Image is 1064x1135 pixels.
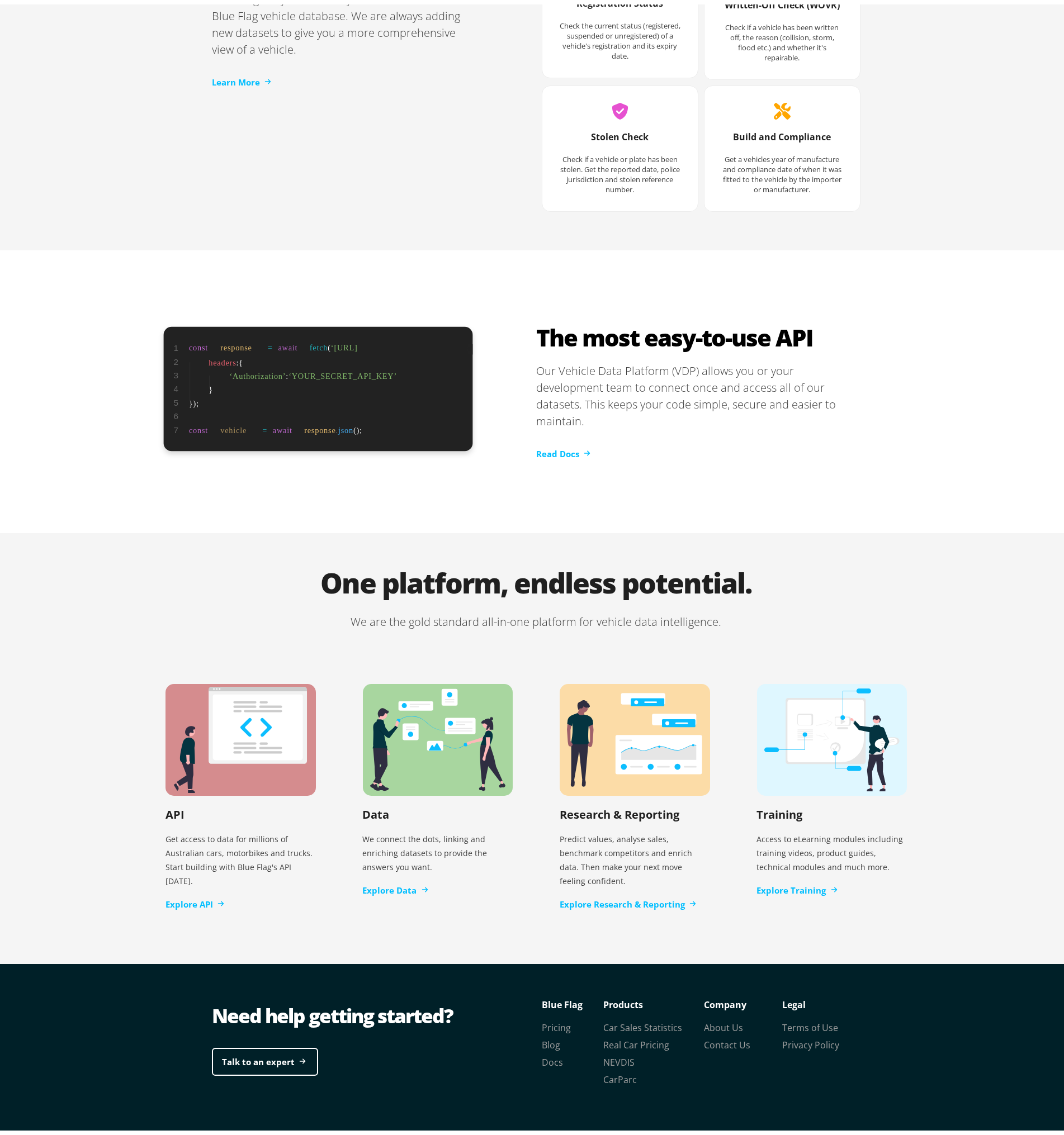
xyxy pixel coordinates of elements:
p: Check if a vehicle has been written off, the reason (collision, storm, flood etc.) and whether it... [721,18,843,58]
p: Predict values, analyse sales, benchmark competitors and enrich data. Then make your next move fe... [560,823,710,888]
tspan: ( [328,339,331,348]
a: About Us [704,1017,743,1029]
a: Blog [542,1034,560,1047]
a: Real Car Pricing [603,1034,669,1047]
tspan: await [278,339,297,348]
p: Get a vehicles year of manufacture and compliance date of when it was fitted to the vehicle by th... [721,150,843,190]
tspan: = [262,421,267,430]
p: Our Vehicle Data Platform (VDP) allows you or your development team to connect once and access al... [536,358,860,425]
p: We are the gold standard all-in-one platform for vehicle data intelligence. [142,609,930,626]
tspan: . [336,421,338,430]
tspan: const [189,421,208,430]
tspan: : [286,367,289,376]
a: Pricing [542,1017,571,1029]
tspan: 4 [173,379,178,389]
tspan: vehicle [220,421,247,430]
tspan: 6 [173,407,178,416]
h2: Training [757,802,803,818]
p: Check if a vehicle or plate has been stolen. Get the reported date, police jurisdiction and stole... [559,150,681,190]
a: Contact Us [704,1034,750,1047]
p: We connect the dots, linking and enriching datasets to provide the answers you want. [363,823,513,874]
p: Blue Flag [542,992,603,1009]
tspan: : [237,354,239,363]
tspan: headers [209,354,236,363]
p: Legal [782,992,860,1009]
tspan: ‘YOUR_SECRET_API_KEY’ [289,367,397,376]
tspan: 5 [173,393,178,403]
tspan: 1 [173,339,178,348]
a: Car Sales Statistics [603,1017,682,1029]
a: Explore Training [757,880,838,892]
tspan: 2 [173,353,178,362]
tspan: 7 [173,421,178,430]
tspan: { [239,354,243,363]
p: Check the current status (registered, suspended or unregistered) of a vehicle's registration and ... [559,16,681,56]
h2: Research & Reporting [560,802,679,818]
a: CarParc [603,1069,637,1081]
tspan: response [220,339,252,348]
h2: API [165,802,185,818]
a: Explore API [165,894,224,906]
tspan: 3 [173,366,178,376]
a: Explore Data [363,880,428,892]
a: Learn More [212,72,271,84]
tspan: } [209,381,213,390]
p: Company [704,992,782,1009]
p: Products [603,992,704,1009]
tspan: ‘[URL] [331,339,358,348]
tspan: ‘Authorization’ [230,367,286,376]
a: Read Docs [536,443,590,456]
a: Privacy Policy [782,1034,839,1047]
p: Access to eLearning modules including training videos, product guides, technical modules and much... [757,823,907,874]
div: Need help getting started? [212,998,536,1025]
h2: The most easy-to-use API [536,319,860,347]
tspan: }); [189,395,199,404]
a: Explore Research & Reporting [560,894,696,906]
h3: Build and Compliance [721,126,843,150]
p: Get access to data for millions of Australian cars, motorbikes and trucks. Start building with Bl... [165,823,316,888]
a: Terms of Use [782,1017,838,1029]
h3: Stolen Check [559,126,681,150]
tspan: fetch [310,339,328,348]
h2: Data [363,802,390,818]
tspan: response [304,421,335,430]
tspan: const [189,339,208,348]
tspan: = [268,339,273,348]
tspan: (); [353,421,362,431]
a: Docs [542,1052,563,1064]
tspan: await [273,421,292,430]
a: Talk to an expert [212,1043,318,1072]
a: NEVDIS [603,1052,635,1064]
tspan: json [338,421,353,430]
h1: One platform, endless potential. [142,564,930,609]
